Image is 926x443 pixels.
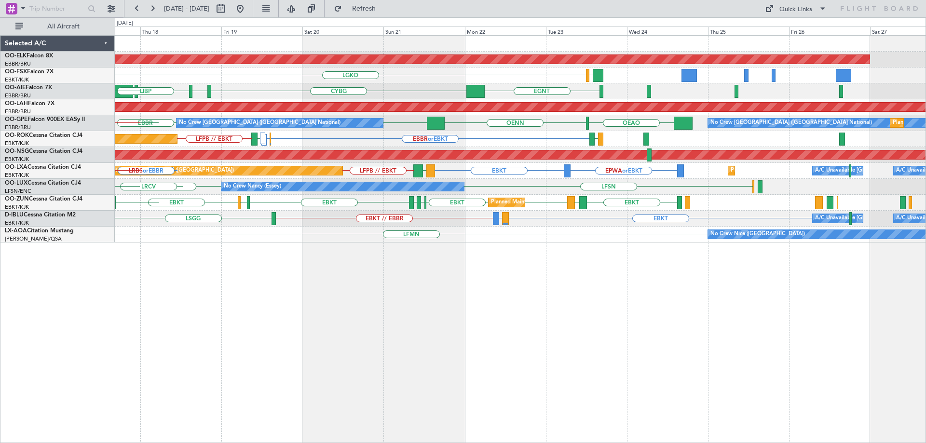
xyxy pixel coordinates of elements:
[329,1,387,16] button: Refresh
[5,117,27,122] span: OO-GPE
[779,5,812,14] div: Quick Links
[5,108,31,115] a: EBBR/BRU
[5,53,27,59] span: OO-ELK
[5,53,53,59] a: OO-ELKFalcon 8X
[344,5,384,12] span: Refresh
[302,27,383,35] div: Sat 20
[546,27,627,35] div: Tue 23
[5,180,27,186] span: OO-LUX
[5,124,31,131] a: EBBR/BRU
[5,76,29,83] a: EBKT/KJK
[5,172,29,179] a: EBKT/KJK
[5,228,74,234] a: LX-AOACitation Mustang
[5,92,31,99] a: EBBR/BRU
[5,148,29,154] span: OO-NSG
[164,4,209,13] span: [DATE] - [DATE]
[5,196,82,202] a: OO-ZUNCessna Citation CJ4
[383,27,464,35] div: Sun 21
[465,27,546,35] div: Mon 22
[5,219,29,227] a: EBKT/KJK
[5,180,81,186] a: OO-LUXCessna Citation CJ4
[11,19,105,34] button: All Aircraft
[760,1,831,16] button: Quick Links
[5,212,76,218] a: D-IBLUCessna Citation M2
[140,27,221,35] div: Thu 18
[5,85,52,91] a: OO-AIEFalcon 7X
[82,163,234,178] div: Planned Maint [GEOGRAPHIC_DATA] ([GEOGRAPHIC_DATA])
[5,133,29,138] span: OO-ROK
[5,148,82,154] a: OO-NSGCessna Citation CJ4
[5,188,31,195] a: LFSN/ENC
[5,228,27,234] span: LX-AOA
[627,27,708,35] div: Wed 24
[5,156,29,163] a: EBKT/KJK
[5,117,85,122] a: OO-GPEFalcon 900EX EASy II
[179,116,340,130] div: No Crew [GEOGRAPHIC_DATA] ([GEOGRAPHIC_DATA] National)
[710,227,805,242] div: No Crew Nice ([GEOGRAPHIC_DATA])
[5,196,29,202] span: OO-ZUN
[789,27,870,35] div: Fri 26
[491,195,603,210] div: Planned Maint Kortrijk-[GEOGRAPHIC_DATA]
[117,19,133,27] div: [DATE]
[29,1,85,16] input: Trip Number
[5,235,62,242] a: [PERSON_NAME]/QSA
[5,212,24,218] span: D-IBLU
[731,163,843,178] div: Planned Maint Kortrijk-[GEOGRAPHIC_DATA]
[221,27,302,35] div: Fri 19
[5,60,31,67] a: EBBR/BRU
[5,101,54,107] a: OO-LAHFalcon 7X
[25,23,102,30] span: All Aircraft
[5,69,54,75] a: OO-FSXFalcon 7X
[5,69,27,75] span: OO-FSX
[5,164,81,170] a: OO-LXACessna Citation CJ4
[5,140,29,147] a: EBKT/KJK
[5,164,27,170] span: OO-LXA
[708,27,789,35] div: Thu 25
[5,85,26,91] span: OO-AIE
[224,179,281,194] div: No Crew Nancy (Essey)
[5,203,29,211] a: EBKT/KJK
[5,101,28,107] span: OO-LAH
[710,116,872,130] div: No Crew [GEOGRAPHIC_DATA] ([GEOGRAPHIC_DATA] National)
[5,133,82,138] a: OO-ROKCessna Citation CJ4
